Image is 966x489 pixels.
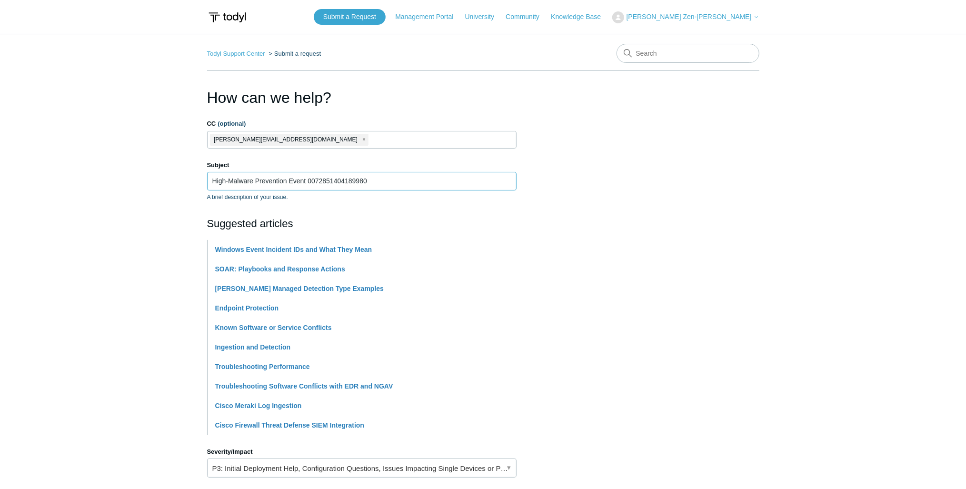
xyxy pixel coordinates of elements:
[215,402,302,409] a: Cisco Meraki Log Ingestion
[207,50,265,57] a: Todyl Support Center
[267,50,321,57] li: Submit a request
[215,363,310,370] a: Troubleshooting Performance
[612,11,759,23] button: [PERSON_NAME] Zen-[PERSON_NAME]
[214,134,358,145] span: [PERSON_NAME][EMAIL_ADDRESS][DOMAIN_NAME]
[215,246,372,253] a: Windows Event Incident IDs and What They Mean
[207,9,248,26] img: Todyl Support Center Help Center home page
[207,160,517,170] label: Subject
[207,459,517,478] a: P3: Initial Deployment Help, Configuration Questions, Issues Impacting Single Devices or Past Out...
[314,9,386,25] a: Submit a Request
[215,285,384,292] a: [PERSON_NAME] Managed Detection Type Examples
[215,265,345,273] a: SOAR: Playbooks and Response Actions
[465,12,504,22] a: University
[215,421,365,429] a: Cisco Firewall Threat Defense SIEM Integration
[215,382,393,390] a: Troubleshooting Software Conflicts with EDR and NGAV
[215,324,332,331] a: Known Software or Service Conflicts
[362,134,366,145] span: close
[207,216,517,231] h2: Suggested articles
[506,12,549,22] a: Community
[551,12,610,22] a: Knowledge Base
[215,304,279,312] a: Endpoint Protection
[218,120,246,127] span: (optional)
[215,343,291,351] a: Ingestion and Detection
[207,86,517,109] h1: How can we help?
[207,193,517,201] p: A brief description of your issue.
[627,13,752,20] span: [PERSON_NAME] Zen-[PERSON_NAME]
[207,119,517,129] label: CC
[207,50,267,57] li: Todyl Support Center
[617,44,759,63] input: Search
[207,447,517,457] label: Severity/Impact
[395,12,463,22] a: Management Portal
